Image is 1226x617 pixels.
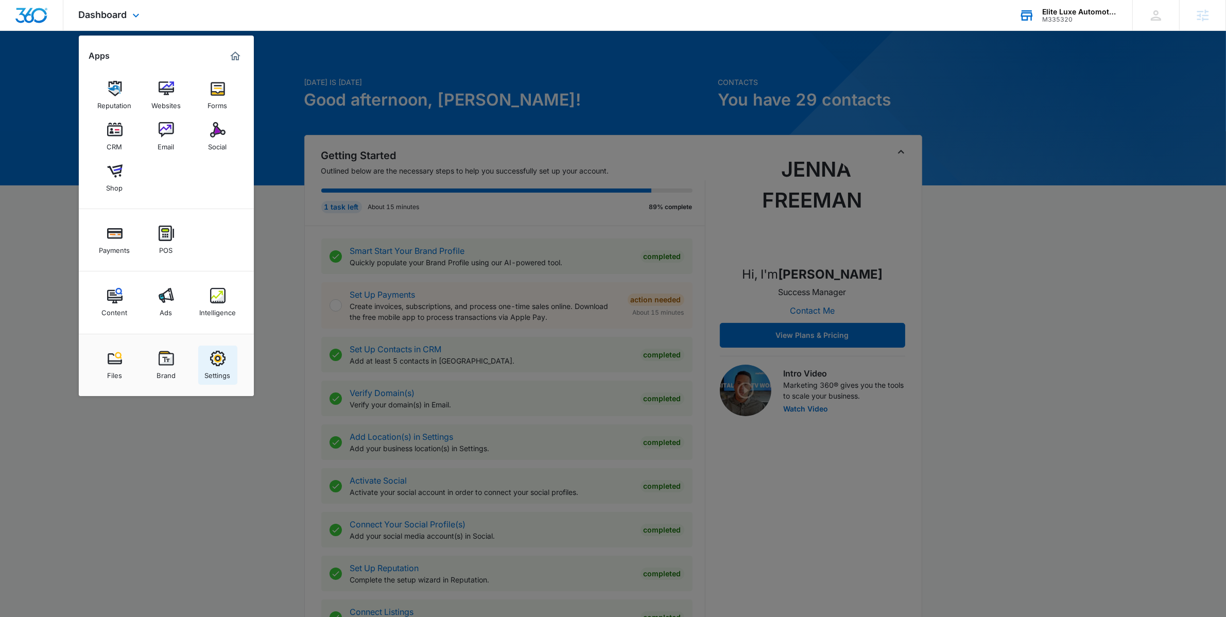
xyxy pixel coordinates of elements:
a: Payments [95,220,134,260]
div: Websites [151,96,181,110]
div: POS [160,241,173,254]
a: Files [95,346,134,385]
div: account name [1042,8,1117,16]
a: Shop [95,158,134,197]
div: CRM [107,138,123,151]
div: Email [158,138,175,151]
span: Dashboard [79,9,127,20]
a: Social [198,117,237,156]
div: Shop [107,179,123,192]
a: Websites [147,76,186,115]
div: Brand [157,366,176,380]
h2: Apps [89,51,110,61]
div: account id [1042,16,1117,23]
a: Settings [198,346,237,385]
div: Ads [160,303,172,317]
div: Reputation [98,96,132,110]
a: POS [147,220,186,260]
a: CRM [95,117,134,156]
div: Intelligence [199,303,236,317]
div: Social [209,138,227,151]
a: Marketing 360® Dashboard [227,48,244,64]
div: Forms [208,96,228,110]
a: Reputation [95,76,134,115]
div: Settings [205,366,231,380]
a: Ads [147,283,186,322]
div: Content [102,303,128,317]
div: Files [107,366,122,380]
a: Brand [147,346,186,385]
a: Content [95,283,134,322]
a: Intelligence [198,283,237,322]
div: Payments [99,241,130,254]
a: Email [147,117,186,156]
a: Forms [198,76,237,115]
